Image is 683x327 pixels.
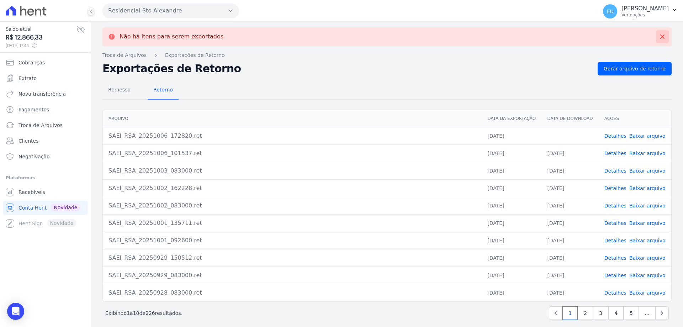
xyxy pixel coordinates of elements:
a: Nova transferência [3,87,88,101]
span: EU [607,9,614,14]
a: Baixar arquivo [629,238,666,243]
button: Residencial Sto Alexandre [102,4,239,18]
a: 1 [562,306,578,320]
div: SAEI_RSA_20250929_083000.ret [108,271,476,280]
a: Pagamentos [3,102,88,117]
a: Baixar arquivo [629,290,666,296]
td: [DATE] [482,162,541,179]
td: [DATE] [482,127,541,144]
a: Exportações de Retorno [165,52,225,59]
a: 4 [608,306,624,320]
span: [DATE] 17:44 [6,42,76,49]
a: Previous [549,306,562,320]
a: Baixar arquivo [629,133,666,139]
div: Open Intercom Messenger [7,303,24,320]
a: Extrato [3,71,88,85]
a: Detalhes [604,255,626,261]
span: R$ 12.866,33 [6,33,76,42]
nav: Breadcrumb [102,52,672,59]
td: [DATE] [542,179,599,197]
span: Clientes [18,137,38,144]
div: SAEI_RSA_20251002_162228.ret [108,184,476,192]
a: Baixar arquivo [629,168,666,174]
a: Next [655,306,669,320]
p: [PERSON_NAME] [621,5,669,12]
span: 226 [145,310,155,316]
a: Baixar arquivo [629,220,666,226]
td: [DATE] [542,214,599,232]
nav: Sidebar [6,56,85,231]
span: Retorno [149,83,177,97]
a: Detalhes [604,185,626,191]
td: [DATE] [542,144,599,162]
td: [DATE] [482,284,541,301]
a: Negativação [3,149,88,164]
span: Remessa [104,83,135,97]
span: Troca de Arquivos [18,122,63,129]
a: Baixar arquivo [629,255,666,261]
th: Arquivo [103,110,482,127]
a: 3 [593,306,608,320]
span: Recebíveis [18,189,45,196]
button: EU [PERSON_NAME] Ver opções [597,1,683,21]
div: SAEI_RSA_20251006_101537.ret [108,149,476,158]
span: Saldo atual [6,25,76,33]
a: Detalhes [604,273,626,278]
th: Data da Exportação [482,110,541,127]
a: Baixar arquivo [629,273,666,278]
a: Detalhes [604,220,626,226]
div: SAEI_RSA_20251006_172820.ret [108,132,476,140]
a: Baixar arquivo [629,151,666,156]
div: SAEI_RSA_20251003_083000.ret [108,167,476,175]
div: SAEI_RSA_20251001_135711.ret [108,219,476,227]
a: Cobranças [3,56,88,70]
th: Ações [599,110,671,127]
a: Detalhes [604,290,626,296]
td: [DATE] [482,214,541,232]
a: 2 [578,306,593,320]
a: Conta Hent Novidade [3,201,88,215]
a: Detalhes [604,151,626,156]
td: [DATE] [482,144,541,162]
div: SAEI_RSA_20250929_150512.ret [108,254,476,262]
span: Nova transferência [18,90,66,97]
div: SAEI_RSA_20251002_083000.ret [108,201,476,210]
span: Cobranças [18,59,45,66]
a: Detalhes [604,203,626,209]
span: 1 [127,310,130,316]
p: Ver opções [621,12,669,18]
a: Baixar arquivo [629,185,666,191]
td: [DATE] [542,232,599,249]
div: SAEI_RSA_20250928_083000.ret [108,289,476,297]
td: [DATE] [542,162,599,179]
span: Extrato [18,75,37,82]
span: Pagamentos [18,106,49,113]
a: Baixar arquivo [629,203,666,209]
span: Conta Hent [18,204,47,211]
a: Troca de Arquivos [102,52,147,59]
span: 10 [133,310,139,316]
td: [DATE] [542,267,599,284]
td: [DATE] [482,197,541,214]
th: Data de Download [542,110,599,127]
a: Troca de Arquivos [3,118,88,132]
a: Recebíveis [3,185,88,199]
a: Detalhes [604,133,626,139]
p: Não há itens para serem exportados [120,33,223,40]
td: [DATE] [542,249,599,267]
div: SAEI_RSA_20251001_092600.ret [108,236,476,245]
a: Remessa [102,81,136,100]
a: Retorno [148,81,179,100]
td: [DATE] [482,267,541,284]
td: [DATE] [542,284,599,301]
td: [DATE] [482,232,541,249]
a: Gerar arquivo de retorno [598,62,672,75]
span: Negativação [18,153,50,160]
td: [DATE] [482,179,541,197]
span: … [639,306,656,320]
a: Detalhes [604,168,626,174]
td: [DATE] [542,197,599,214]
a: 5 [624,306,639,320]
a: Clientes [3,134,88,148]
a: Detalhes [604,238,626,243]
